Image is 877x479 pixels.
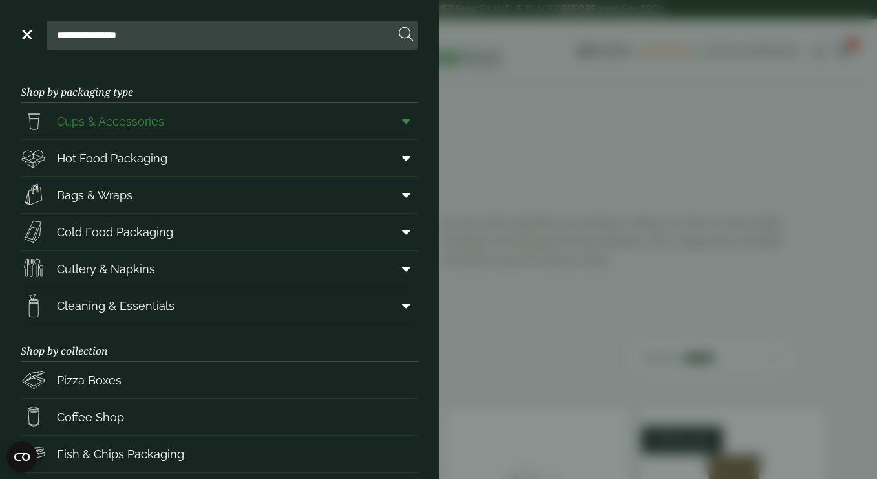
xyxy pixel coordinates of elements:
[21,324,418,362] h3: Shop by collection
[57,297,174,315] span: Cleaning & Essentials
[21,404,47,430] img: HotDrink_paperCup.svg
[21,256,47,282] img: Cutlery.svg
[21,182,47,208] img: Paper_carriers.svg
[57,150,167,167] span: Hot Food Packaging
[6,441,37,473] button: Open CMP widget
[21,293,47,318] img: open-wipe.svg
[21,251,418,287] a: Cutlery & Napkins
[21,103,418,139] a: Cups & Accessories
[21,65,418,103] h3: Shop by packaging type
[21,436,418,472] a: Fish & Chips Packaging
[21,108,47,134] img: PintNhalf_cup.svg
[21,219,47,245] img: Sandwich_box.svg
[57,445,184,463] span: Fish & Chips Packaging
[57,372,122,389] span: Pizza Boxes
[57,186,132,204] span: Bags & Wraps
[21,287,418,324] a: Cleaning & Essentials
[57,260,155,278] span: Cutlery & Napkins
[21,367,47,393] img: Pizza_boxes.svg
[57,408,124,426] span: Coffee Shop
[21,214,418,250] a: Cold Food Packaging
[21,140,418,176] a: Hot Food Packaging
[57,113,164,130] span: Cups & Accessories
[21,177,418,213] a: Bags & Wraps
[57,223,173,241] span: Cold Food Packaging
[21,399,418,435] a: Coffee Shop
[21,362,418,398] a: Pizza Boxes
[21,145,47,171] img: Deli_box.svg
